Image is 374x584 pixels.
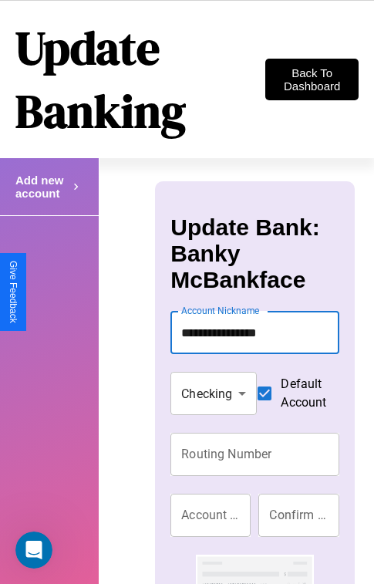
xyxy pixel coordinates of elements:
h4: Add new account [15,174,69,200]
iframe: Intercom live chat [15,532,52,569]
h3: Update Bank: Banky McBankface [170,214,339,293]
span: Default Account [281,375,326,412]
label: Account Nickname [181,304,260,317]
div: Checking [170,372,257,415]
h1: Update Banking [15,16,265,143]
div: Give Feedback [8,261,19,323]
button: Back To Dashboard [265,59,359,100]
